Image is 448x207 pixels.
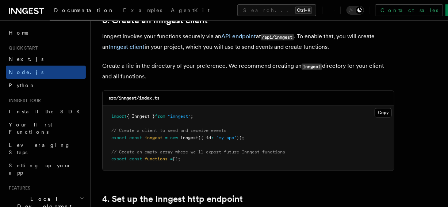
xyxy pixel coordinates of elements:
span: export [111,156,127,161]
a: 4. Set up the Inngest http endpoint [102,194,243,204]
span: const [129,156,142,161]
a: Next.js [6,52,86,66]
a: Inngest client [108,43,145,50]
a: Your first Functions [6,118,86,138]
a: API endpoint [221,33,256,40]
span: export [111,135,127,140]
span: []; [173,156,180,161]
span: "inngest" [168,114,191,119]
code: inngest [302,63,322,70]
span: Python [9,82,35,88]
span: Inngest tour [6,98,41,103]
span: Home [9,29,29,36]
span: ({ id [198,135,211,140]
code: /api/inngest [261,34,294,40]
a: Leveraging Steps [6,138,86,159]
a: Documentation [50,2,119,20]
button: Search...Ctrl+K [237,4,316,16]
p: Inngest invokes your functions securely via an at . To enable that, you will create an in your pr... [102,31,394,52]
span: Setting up your app [9,163,72,176]
span: import [111,114,127,119]
a: AgentKit [166,2,214,20]
a: Install the SDK [6,105,86,118]
a: Home [6,26,86,39]
kbd: Ctrl+K [295,7,312,14]
span: const [129,135,142,140]
span: AgentKit [171,7,210,13]
span: Examples [123,7,162,13]
a: Setting up your app [6,159,86,179]
span: // Create an empty array where we'll export future Inngest functions [111,149,285,155]
span: new [170,135,178,140]
span: : [211,135,214,140]
span: ; [191,114,193,119]
span: { Inngest } [127,114,155,119]
span: functions [145,156,168,161]
a: Examples [119,2,166,20]
a: Node.js [6,66,86,79]
code: src/inngest/index.ts [108,95,160,101]
a: Contact sales [376,4,443,16]
p: Create a file in the directory of your preference. We recommend creating an directory for your cl... [102,61,394,82]
a: Python [6,79,86,92]
span: = [165,135,168,140]
span: Node.js [9,69,43,75]
span: Next.js [9,56,43,62]
span: "my-app" [216,135,237,140]
span: Inngest [180,135,198,140]
span: // Create a client to send and receive events [111,128,226,133]
span: inngest [145,135,162,140]
span: Leveraging Steps [9,142,70,155]
span: = [170,156,173,161]
span: Documentation [54,7,114,13]
span: Install the SDK [9,109,84,114]
span: Quick start [6,45,38,51]
button: Copy [375,108,392,117]
span: Features [6,185,30,191]
span: from [155,114,165,119]
span: }); [237,135,244,140]
button: Toggle dark mode [346,6,364,15]
span: Your first Functions [9,122,52,135]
